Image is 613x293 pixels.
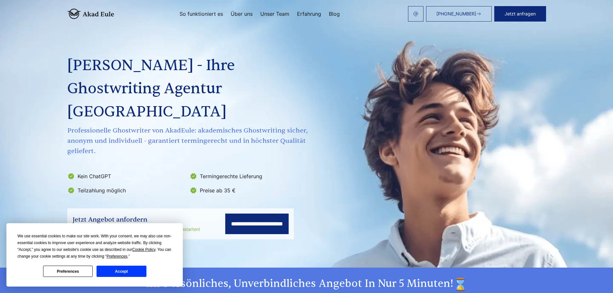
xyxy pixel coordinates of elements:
div: We use essential cookies to make our site work. With your consent, we may also use non-essential ... [17,233,172,260]
a: Unser Team [260,11,289,16]
div: Cookie Consent Prompt [6,223,183,287]
span: Professionelle Ghostwriter von AkadEule: akademisches Ghostwriting sicher, anonym und individuell... [67,125,309,156]
img: time [453,277,468,291]
li: Teilzahlung möglich [67,185,186,196]
div: Jetzt Angebot anfordern [72,215,200,225]
button: Accept [97,266,146,277]
span: Preferences [107,254,127,259]
a: So funktioniert es [180,11,223,16]
span: Cookie Policy [132,247,155,252]
img: logo [67,9,114,19]
li: Termingerechte Lieferung [190,171,308,181]
span: [PHONE_NUMBER] [436,11,476,16]
a: Über uns [231,11,253,16]
button: Preferences [43,266,93,277]
a: [PHONE_NUMBER] [426,6,492,22]
li: Preise ab 35 € [190,185,308,196]
a: Blog [329,11,340,16]
a: Erfahrung [297,11,321,16]
h1: [PERSON_NAME] - Ihre Ghostwriting Agentur [GEOGRAPHIC_DATA] [67,54,309,124]
h2: Ihr persönliches, unverbindliches Angebot in nur 5 Minuten! [67,277,546,291]
button: Jetzt anfragen [494,6,546,22]
img: email [413,11,418,16]
li: Kein ChatGPT [67,171,186,181]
